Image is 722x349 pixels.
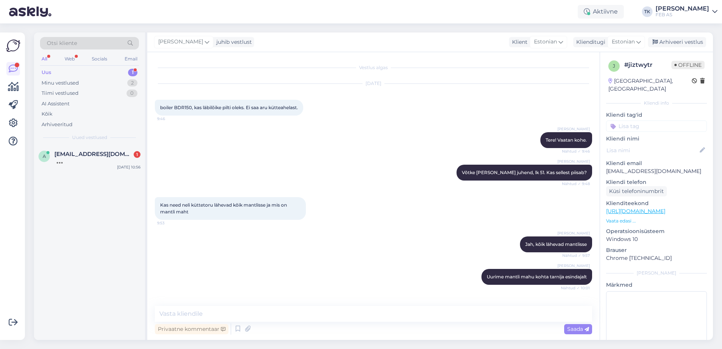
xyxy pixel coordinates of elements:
[157,220,185,226] span: 9:53
[606,270,707,276] div: [PERSON_NAME]
[573,38,605,46] div: Klienditugi
[155,64,592,71] div: Vestlus algas
[562,253,590,258] span: Nähtud ✓ 9:57
[606,159,707,167] p: Kliendi email
[624,60,671,69] div: # jiztwytr
[127,79,137,87] div: 2
[562,148,590,154] span: Nähtud ✓ 9:46
[561,285,590,291] span: Nähtud ✓ 10:01
[90,54,109,64] div: Socials
[606,208,665,215] a: [URL][DOMAIN_NAME]
[557,263,590,269] span: [PERSON_NAME]
[606,235,707,243] p: Windows 10
[40,54,49,64] div: All
[42,110,52,118] div: Kõik
[155,80,592,87] div: [DATE]
[117,164,140,170] div: [DATE] 10:56
[127,90,137,97] div: 0
[648,37,706,47] div: Arhiveeri vestlus
[608,77,692,93] div: [GEOGRAPHIC_DATA], [GEOGRAPHIC_DATA]
[509,38,528,46] div: Klient
[578,5,624,19] div: Aktiivne
[557,159,590,164] span: [PERSON_NAME]
[656,12,709,18] div: FEB AS
[557,126,590,132] span: [PERSON_NAME]
[606,186,667,196] div: Küsi telefoninumbrit
[160,105,298,110] span: boiler BDR150, kas läbilõike pilti oleks. Ei saa aru kütteahelast.
[557,230,590,236] span: [PERSON_NAME]
[606,178,707,186] p: Kliendi telefon
[606,281,707,289] p: Märkmed
[562,181,590,187] span: Nähtud ✓ 9:48
[462,170,587,175] span: Võtke [PERSON_NAME] juhend, lk 51. Kas sellest piisab?
[6,39,20,53] img: Askly Logo
[128,69,137,76] div: 1
[47,39,77,47] span: Otsi kliente
[606,254,707,262] p: Chrome [TECHNICAL_ID]
[160,202,288,215] span: Kas need neli küttetoru lähevad kõik mantlisse ja mis on mantli maht
[606,227,707,235] p: Operatsioonisüsteem
[155,324,228,334] div: Privaatne kommentaar
[606,246,707,254] p: Brauser
[642,6,653,17] div: TK
[42,121,73,128] div: Arhiveeritud
[606,146,698,154] input: Lisa nimi
[63,54,76,64] div: Web
[72,134,107,141] span: Uued vestlused
[525,241,587,247] span: Jah, kõik lähevad mantlisse
[157,116,185,122] span: 9:46
[656,6,717,18] a: [PERSON_NAME]FEB AS
[606,100,707,107] div: Kliendi info
[606,120,707,132] input: Lisa tag
[656,6,709,12] div: [PERSON_NAME]
[42,90,79,97] div: Tiimi vestlused
[487,274,587,280] span: Uurime mantli mahu kohta tarnija esindajalt
[534,38,557,46] span: Estonian
[606,135,707,143] p: Kliendi nimi
[546,137,587,143] span: Tere! Vaatan kohe.
[613,63,615,69] span: j
[42,100,69,108] div: AI Assistent
[42,79,79,87] div: Minu vestlused
[612,38,635,46] span: Estonian
[123,54,139,64] div: Email
[606,218,707,224] p: Vaata edasi ...
[213,38,252,46] div: juhib vestlust
[158,38,203,46] span: [PERSON_NAME]
[54,151,133,158] span: axelsson@dynamicplaces.se
[567,326,589,332] span: Saada
[606,167,707,175] p: [EMAIL_ADDRESS][DOMAIN_NAME]
[43,153,46,159] span: a
[134,151,140,158] div: 1
[42,69,51,76] div: Uus
[606,199,707,207] p: Klienditeekond
[606,111,707,119] p: Kliendi tag'id
[671,61,705,69] span: Offline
